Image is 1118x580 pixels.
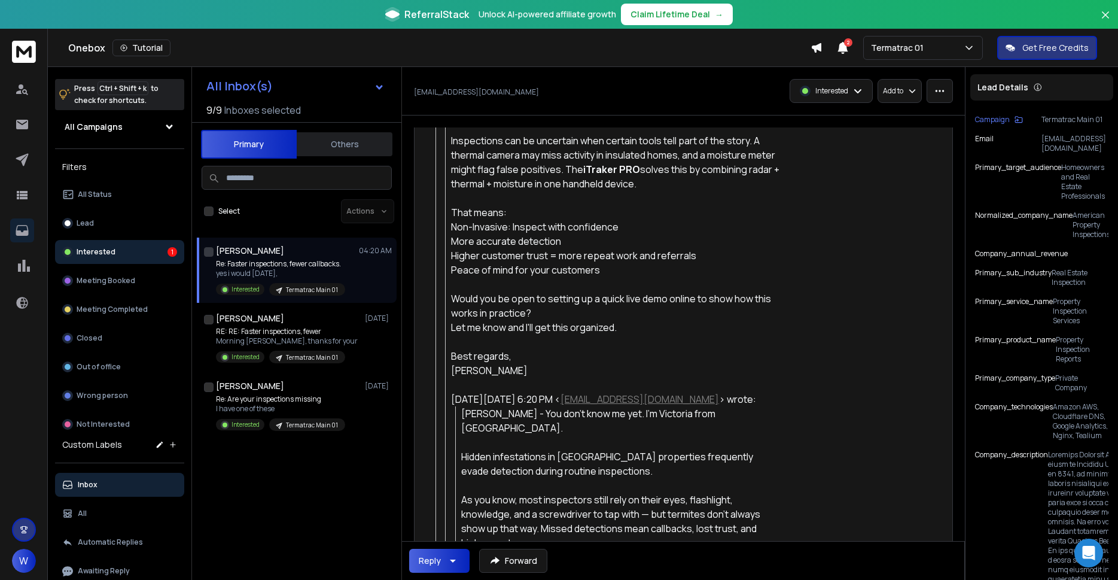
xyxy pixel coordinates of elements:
[218,207,240,216] label: Select
[286,421,338,430] p: Termatrac Main 01
[231,353,260,362] p: Interested
[112,40,170,56] button: Tutorial
[975,402,1053,441] p: company_technologies
[286,286,338,294] p: Termatrac Main 01
[12,549,36,573] button: W
[365,381,392,391] p: [DATE]
[231,420,260,429] p: Interested
[55,240,184,264] button: Interested1
[216,336,358,346] p: Morning [PERSON_NAME], thanks for your
[975,335,1056,364] p: primary_product_name
[479,549,547,573] button: Forward
[997,36,1097,60] button: Get Free Credits
[77,218,94,228] p: Lead
[55,183,184,207] button: All Status
[1056,335,1108,364] p: Property Inspection Reports
[975,163,1061,201] p: primary_target_audience
[977,81,1028,93] p: Lead Details
[78,538,143,547] p: Automatic Replies
[78,190,112,199] p: All Status
[78,480,98,490] p: Inbox
[409,549,470,573] button: Reply
[216,312,284,324] h1: [PERSON_NAME]
[975,211,1073,239] p: normalized_company_name
[55,355,184,379] button: Out of office
[55,502,184,526] button: All
[206,103,222,117] span: 9 / 9
[975,268,1052,287] p: primary_sub_industry
[1055,373,1108,393] p: Private Company
[414,87,539,97] p: [EMAIL_ADDRESS][DOMAIN_NAME]
[77,362,121,372] p: Out of office
[451,291,781,320] div: Would you be open to setting up a quick live demo online to show how this works in practice?
[55,297,184,321] button: Meeting Completed
[715,8,723,20] span: →
[55,473,184,497] button: Inbox
[621,4,733,25] button: Claim Lifetime Deal→
[62,439,122,451] h3: Custom Labels
[975,134,994,153] p: Email
[975,115,1010,124] p: Campaign
[74,83,159,107] p: Press to check for shortcuts.
[77,420,130,429] p: Not Interested
[844,38,852,47] span: 2
[224,103,301,117] h3: Inboxes selected
[975,249,1068,259] p: company_annual_revenue
[78,566,130,576] p: Awaiting Reply
[55,269,184,293] button: Meeting Booked
[451,263,781,277] li: Peace of mind for your customers
[55,326,184,350] button: Closed
[167,247,177,257] div: 1
[1053,297,1108,326] p: Property Inspection Services
[55,384,184,408] button: Wrong person
[77,305,148,314] p: Meeting Completed
[1041,134,1108,153] p: [EMAIL_ADDRESS][DOMAIN_NAME]
[451,133,781,191] div: Inspections can be uncertain when certain tools tell part of the story. A thermal camera may miss...
[231,285,260,294] p: Interested
[77,247,115,257] p: Interested
[365,314,392,323] p: [DATE]
[583,163,640,176] strong: iTraker PRO
[419,555,441,567] div: Reply
[197,74,394,98] button: All Inbox(s)
[451,349,781,363] div: Best regards,
[1041,115,1108,124] p: Termatrac Main 01
[77,276,135,286] p: Meeting Booked
[359,246,392,256] p: 04:20 AM
[451,248,781,263] li: Higher customer trust = more repeat work and referrals
[560,393,719,406] a: [EMAIL_ADDRESS][DOMAIN_NAME]
[404,7,469,22] span: ReferralStack
[451,392,781,406] div: [DATE][DATE] 6:20 PM < > wrote:
[55,412,184,436] button: Not Interested
[77,333,102,343] p: Closed
[98,81,148,95] span: Ctrl + Shift + k
[77,391,128,400] p: Wrong person
[975,115,1023,124] button: Campaign
[451,220,781,234] li: Non-Invasive: Inspect with confidence
[1053,402,1108,441] p: Amazon AWS, Cloudflare DNS, Google Analytics, Nginx, Tealium
[55,530,184,554] button: Automatic Replies
[975,373,1055,393] p: primary_company_type
[216,404,345,414] p: I have one of these
[216,380,284,392] h1: [PERSON_NAME]
[216,245,284,257] h1: [PERSON_NAME]
[1073,211,1108,239] p: American Property Inspections
[1098,7,1113,36] button: Close banner
[206,80,273,92] h1: All Inbox(s)
[451,205,781,220] div: That means:
[55,115,184,139] button: All Campaigns
[451,234,781,248] li: More accurate detection
[68,40,811,56] div: Onebox
[297,131,392,157] button: Others
[1061,163,1108,201] p: Homeowners and Real Estate Professionals
[216,269,345,278] p: yes i would [DATE],
[1022,42,1089,54] p: Get Free Credits
[479,8,616,20] p: Unlock AI-powered affiliate growth
[883,86,903,96] p: Add to
[55,211,184,235] button: Lead
[65,121,123,133] h1: All Campaigns
[216,327,358,336] p: RE: RE: Faster inspections, fewer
